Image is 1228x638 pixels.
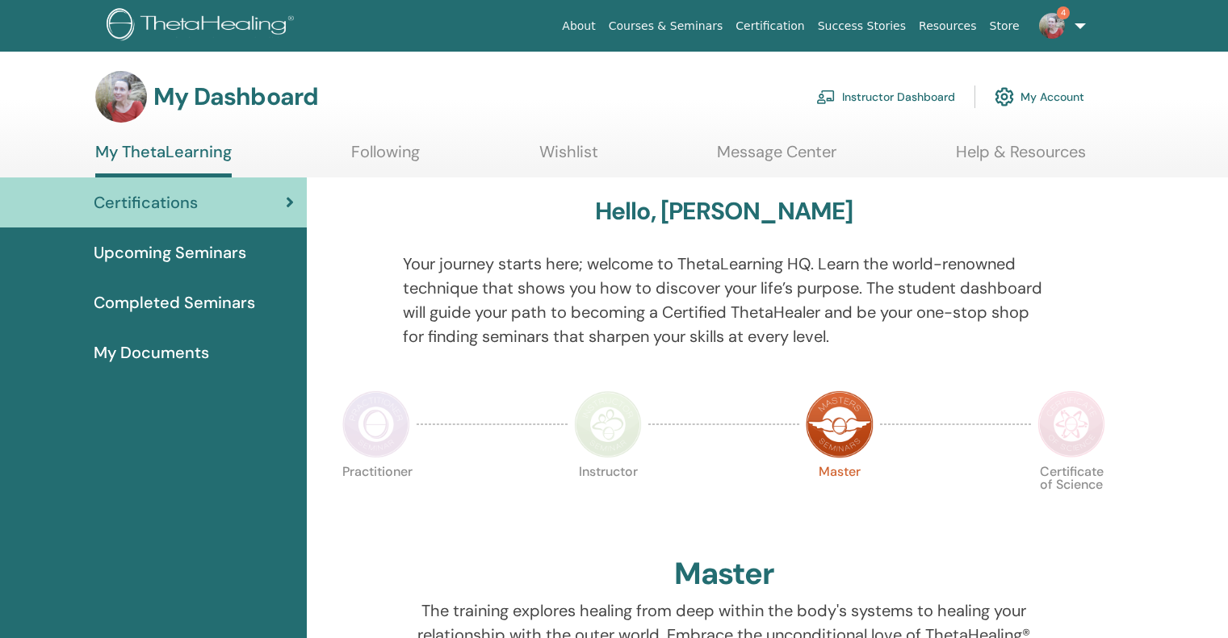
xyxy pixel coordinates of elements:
[602,11,730,41] a: Courses & Seminars
[574,390,642,458] img: Instructor
[95,71,147,123] img: default.jpg
[816,79,955,115] a: Instructor Dashboard
[912,11,983,41] a: Resources
[107,8,300,44] img: logo.png
[1039,13,1065,39] img: default.jpg
[555,11,601,41] a: About
[95,142,232,177] a: My ThetaLearning
[351,142,420,173] a: Following
[94,190,198,215] span: Certifications
[717,142,836,173] a: Message Center
[729,11,811,41] a: Certification
[342,390,410,458] img: Practitioner
[94,340,209,365] span: My Documents
[1037,465,1105,533] p: Certificate of Science
[811,11,912,41] a: Success Stories
[674,556,774,593] h2: Master
[94,290,255,315] span: Completed Seminars
[403,252,1046,348] p: Your journey starts here; welcome to ThetaLearning HQ. Learn the world-renowned technique that sh...
[153,82,318,111] h3: My Dashboard
[1057,6,1070,19] span: 4
[983,11,1026,41] a: Store
[574,465,642,533] p: Instructor
[995,83,1014,111] img: cog.svg
[595,197,853,226] h3: Hello, [PERSON_NAME]
[806,465,874,533] p: Master
[342,465,410,533] p: Practitioner
[816,90,836,104] img: chalkboard-teacher.svg
[94,240,246,265] span: Upcoming Seminars
[539,142,598,173] a: Wishlist
[806,390,874,458] img: Master
[956,142,1086,173] a: Help & Resources
[995,79,1084,115] a: My Account
[1037,390,1105,458] img: Certificate of Science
